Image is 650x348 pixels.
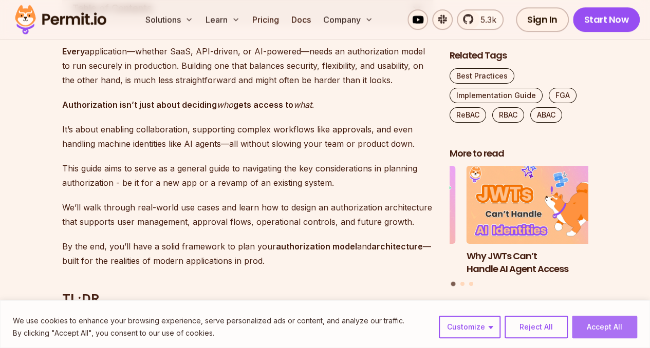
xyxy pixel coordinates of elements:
[439,316,500,338] button: Customize
[573,7,640,32] a: Start Now
[492,107,524,123] a: RBAC
[293,100,312,110] em: what
[467,166,605,276] a: Why JWTs Can’t Handle AI Agent AccessWhy JWTs Can’t Handle AI Agent Access
[450,166,588,288] div: Posts
[474,13,496,26] span: 5.3k
[317,250,456,276] h3: Implementing Multi-Tenant RBAC in Nuxt.js
[13,327,404,339] p: By clicking "Accept All", you consent to our use of cookies.
[248,9,283,30] a: Pricing
[457,9,504,30] a: 5.3k
[460,282,465,286] button: Go to slide 2
[62,46,85,56] strong: Every
[62,122,433,151] p: It’s about enabling collaboration, supporting complex workflows like approvals, and even handling...
[141,9,197,30] button: Solutions
[317,166,456,244] img: Implementing Multi-Tenant RBAC in Nuxt.js
[572,316,637,338] button: Accept All
[549,88,577,103] a: FGA
[62,98,433,112] p: .
[217,100,233,110] em: who
[319,9,377,30] button: Company
[450,68,514,84] a: Best Practices
[530,107,562,123] a: ABAC
[233,100,293,110] strong: gets access to
[372,241,423,252] strong: architecture
[467,166,605,244] img: Why JWTs Can’t Handle AI Agent Access
[450,147,588,160] h2: More to read
[62,249,433,307] h2: TL;DR
[62,44,433,87] p: application—whether SaaS, API-driven, or AI-powered—needs an authorization model to run securely ...
[450,49,588,62] h2: Related Tags
[450,88,543,103] a: Implementation Guide
[62,239,433,268] p: By the end, you’ll have a solid framework to plan your and —built for the realities of modern app...
[505,316,568,338] button: Reject All
[450,107,486,123] a: ReBAC
[469,282,473,286] button: Go to slide 3
[516,7,569,32] a: Sign In
[451,282,456,286] button: Go to slide 1
[467,166,605,276] li: 1 of 3
[10,2,111,37] img: Permit logo
[62,100,217,110] strong: Authorization isn’t just about deciding
[317,166,456,276] li: 3 of 3
[287,9,315,30] a: Docs
[467,250,605,276] h3: Why JWTs Can’t Handle AI Agent Access
[62,161,433,190] p: This guide aims to serve as a general guide to navigating the key considerations in planning auth...
[201,9,244,30] button: Learn
[276,241,357,252] strong: authorization model
[62,200,433,229] p: We’ll walk through real-world use cases and learn how to design an authorization architecture tha...
[13,315,404,327] p: We use cookies to enhance your browsing experience, serve personalized ads or content, and analyz...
